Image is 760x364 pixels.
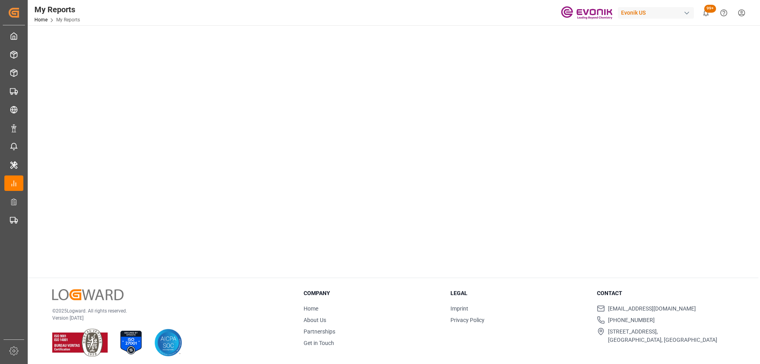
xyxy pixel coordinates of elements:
[304,317,326,323] a: About Us
[304,328,335,335] a: Partnerships
[450,317,484,323] a: Privacy Policy
[52,329,108,356] img: ISO 9001 & ISO 14001 Certification
[450,289,587,297] h3: Legal
[704,5,716,13] span: 99+
[697,4,715,22] button: show 100 new notifications
[52,289,123,301] img: Logward Logo
[304,305,318,312] a: Home
[52,314,284,322] p: Version [DATE]
[154,329,182,356] img: AICPA SOC
[618,7,694,19] div: Evonik US
[608,316,655,324] span: [PHONE_NUMBER]
[304,289,441,297] h3: Company
[304,340,334,346] a: Get in Touch
[52,307,284,314] p: © 2025 Logward. All rights reserved.
[450,305,468,312] a: Imprint
[561,6,612,20] img: Evonik-brand-mark-Deep-Purple-RGB.jpeg_1700498283.jpeg
[618,5,697,20] button: Evonik US
[34,4,80,15] div: My Reports
[117,329,145,356] img: ISO 27001 Certification
[34,17,47,23] a: Home
[715,4,733,22] button: Help Center
[608,305,696,313] span: [EMAIL_ADDRESS][DOMAIN_NAME]
[597,289,734,297] h3: Contact
[608,328,717,344] span: [STREET_ADDRESS], [GEOGRAPHIC_DATA], [GEOGRAPHIC_DATA]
